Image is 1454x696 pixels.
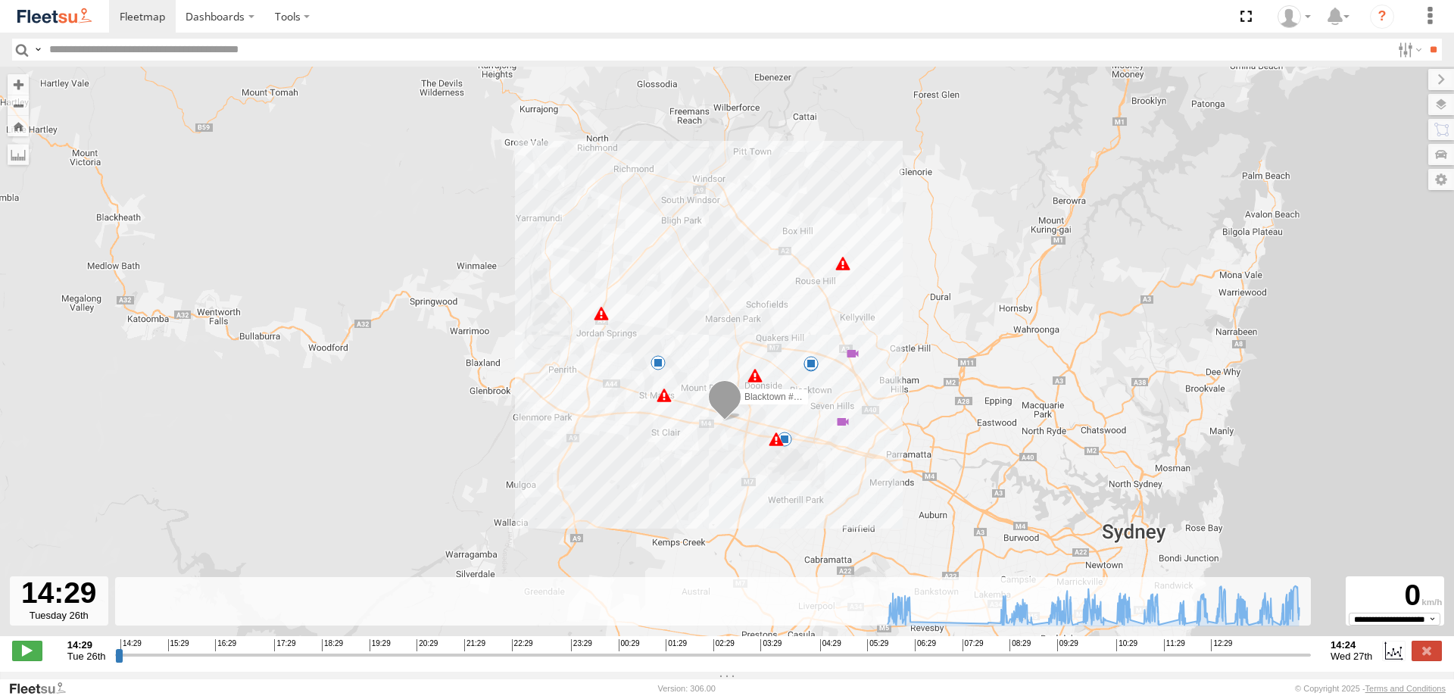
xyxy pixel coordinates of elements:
[1116,639,1137,651] span: 10:29
[8,74,29,95] button: Zoom in
[619,639,640,651] span: 00:29
[867,639,888,651] span: 05:29
[820,639,841,651] span: 04:29
[67,651,106,662] span: Tue 26th Aug 2025
[1348,579,1442,613] div: 0
[215,639,236,651] span: 16:29
[760,639,782,651] span: 03:29
[1428,169,1454,190] label: Map Settings
[322,639,343,651] span: 18:29
[32,39,44,61] label: Search Query
[1211,639,1232,651] span: 12:29
[571,639,592,651] span: 23:29
[744,391,906,401] span: Blacktown #1 (T09 - [PERSON_NAME])
[915,639,936,651] span: 06:29
[370,639,391,651] span: 19:29
[1412,641,1442,660] label: Close
[512,639,533,651] span: 22:29
[274,639,295,651] span: 17:29
[1295,684,1446,693] div: © Copyright 2025 -
[8,144,29,165] label: Measure
[8,95,29,116] button: Zoom out
[1331,639,1372,651] strong: 14:24
[464,639,485,651] span: 21:29
[1009,639,1031,651] span: 08:29
[67,639,106,651] strong: 14:29
[1272,5,1316,28] div: Brett Andersen
[15,6,94,27] img: fleetsu-logo-horizontal.svg
[1164,639,1185,651] span: 11:29
[168,639,189,651] span: 15:29
[120,639,142,651] span: 14:29
[1365,684,1446,693] a: Terms and Conditions
[963,639,984,651] span: 07:29
[658,684,716,693] div: Version: 306.00
[8,681,78,696] a: Visit our Website
[1331,651,1372,662] span: Wed 27th Aug 2025
[12,641,42,660] label: Play/Stop
[713,639,735,651] span: 02:29
[417,639,438,651] span: 20:29
[8,116,29,136] button: Zoom Home
[1370,5,1394,29] i: ?
[666,639,687,651] span: 01:29
[1392,39,1424,61] label: Search Filter Options
[1057,639,1078,651] span: 09:29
